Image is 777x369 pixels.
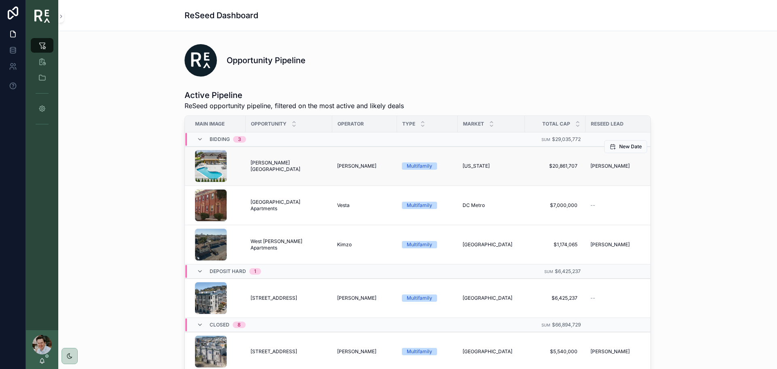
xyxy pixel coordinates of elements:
a: [PERSON_NAME] [590,348,649,355]
span: ReSeed Lead [591,121,624,127]
span: -- [590,202,595,209]
a: [STREET_ADDRESS] [251,348,327,355]
a: [PERSON_NAME] [590,163,649,169]
span: [PERSON_NAME] [337,163,376,169]
a: $6,425,237 [530,292,581,305]
span: Bidding [210,136,230,143]
span: [GEOGRAPHIC_DATA] [463,241,512,248]
a: -- [590,202,649,209]
small: Sum [541,323,550,327]
span: Total Cap [542,121,570,127]
a: [PERSON_NAME] [337,348,392,355]
a: [STREET_ADDRESS] [251,295,327,301]
div: Multifamily [407,241,432,248]
a: [GEOGRAPHIC_DATA] Apartments [251,199,327,212]
a: DC Metro [463,202,520,209]
div: 3 [238,136,241,143]
button: New Date [604,140,647,153]
span: $6,425,237 [533,295,577,301]
span: Main Image [195,121,225,127]
a: $1,174,065 [530,238,581,251]
a: $20,861,707 [530,160,581,173]
a: [GEOGRAPHIC_DATA] [463,348,520,355]
a: -- [590,295,649,301]
a: $5,540,000 [530,345,581,358]
a: [PERSON_NAME] [337,295,392,301]
span: [GEOGRAPHIC_DATA] [463,295,512,301]
div: 8 [238,322,241,328]
a: [US_STATE] [463,163,520,169]
span: Deposit Hard [210,268,246,275]
div: Multifamily [407,202,432,209]
a: West [PERSON_NAME] Apartments [251,238,327,251]
span: $7,000,000 [533,202,577,209]
div: Multifamily [407,348,432,355]
h1: Opportunity Pipeline [227,55,306,66]
a: [PERSON_NAME] [590,241,649,248]
a: Vesta [337,202,392,209]
span: -- [590,295,595,301]
div: Multifamily [407,294,432,302]
a: Multifamily [402,202,453,209]
span: [US_STATE] [463,163,490,169]
span: $1,174,065 [533,241,577,248]
a: Kimzo [337,241,392,248]
span: $5,540,000 [533,348,577,355]
span: [STREET_ADDRESS] [251,348,297,355]
div: 1 [254,268,256,275]
span: ReSeed opportunity pipeline, filtered on the most active and likely deals [185,101,404,111]
a: [GEOGRAPHIC_DATA] [463,295,520,301]
span: DC Metro [463,202,485,209]
div: Multifamily [407,162,432,170]
h1: ReSeed Dashboard [185,10,258,21]
span: [STREET_ADDRESS] [251,295,297,301]
span: Kimzo [337,241,352,248]
a: Multifamily [402,162,453,170]
small: Sum [544,269,553,274]
a: [PERSON_NAME] [337,163,392,169]
small: Sum [541,137,550,142]
a: Multifamily [402,294,453,302]
span: Opportunity [251,121,287,127]
span: Closed [210,322,229,328]
span: [PERSON_NAME] [590,163,630,169]
span: Operator [338,121,364,127]
a: $7,000,000 [530,199,581,212]
a: [PERSON_NAME][GEOGRAPHIC_DATA] [251,160,327,173]
div: scrollable content [26,32,58,330]
span: Type [402,121,415,127]
h1: Active Pipeline [185,90,404,101]
a: Multifamily [402,348,453,355]
a: Multifamily [402,241,453,248]
span: Market [463,121,484,127]
span: [PERSON_NAME] [590,241,630,248]
span: [PERSON_NAME] [590,348,630,355]
img: App logo [34,10,50,23]
span: [GEOGRAPHIC_DATA] [463,348,512,355]
span: $29,035,772 [552,136,581,142]
span: $66,894,729 [552,322,581,328]
span: $20,861,707 [533,163,577,169]
a: [GEOGRAPHIC_DATA] [463,241,520,248]
span: [PERSON_NAME] [337,295,376,301]
span: [PERSON_NAME] [337,348,376,355]
span: $6,425,237 [555,268,581,274]
span: New Date [619,143,642,150]
span: Vesta [337,202,350,209]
